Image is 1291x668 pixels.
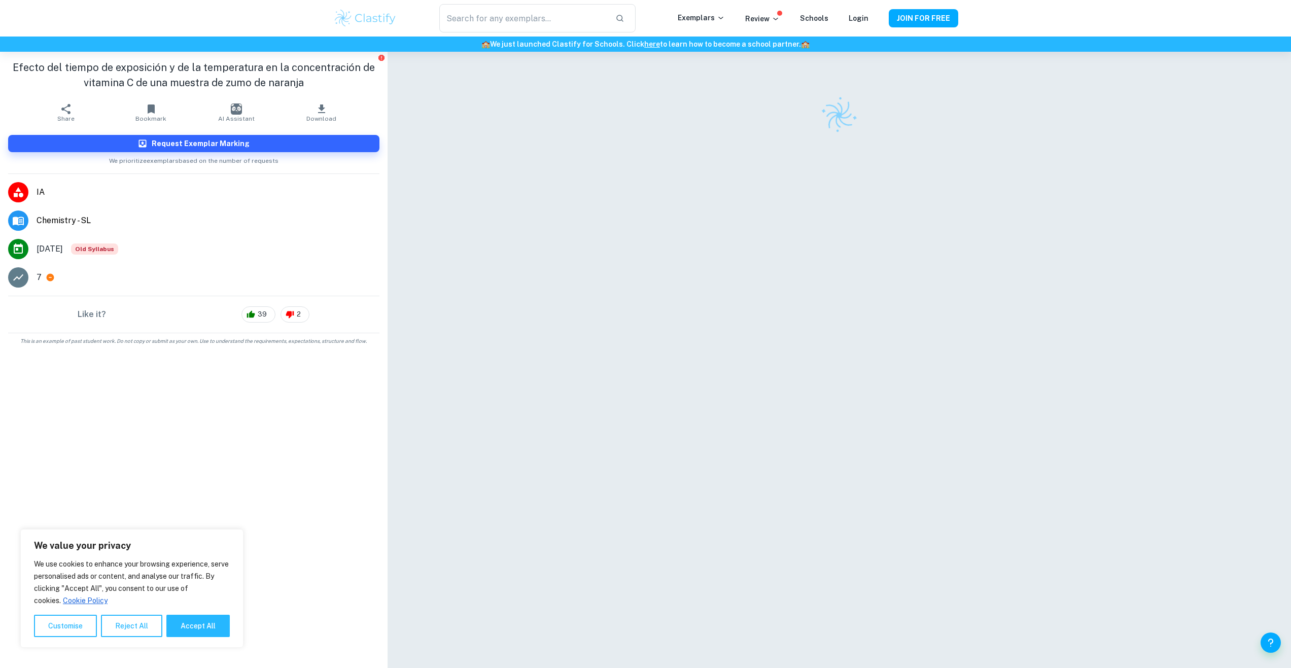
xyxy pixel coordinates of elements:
[800,14,828,22] a: Schools
[71,243,118,255] div: Starting from the May 2025 session, the Chemistry IA requirements have changed. It's OK to refer ...
[889,9,958,27] button: JOIN FOR FREE
[1261,632,1281,653] button: Help and Feedback
[109,98,194,127] button: Bookmark
[23,98,109,127] button: Share
[481,40,490,48] span: 🏫
[231,103,242,115] img: AI Assistant
[644,40,660,48] a: here
[814,90,864,140] img: Clastify logo
[281,306,309,323] div: 2
[279,98,364,127] button: Download
[135,115,166,122] span: Bookmark
[252,309,272,320] span: 39
[166,615,230,637] button: Accept All
[37,186,379,198] span: IA
[439,4,607,32] input: Search for any exemplars...
[218,115,255,122] span: AI Assistant
[37,243,63,255] span: [DATE]
[34,540,230,552] p: We value your privacy
[34,558,230,607] p: We use cookies to enhance your browsing experience, serve personalised ads or content, and analys...
[2,39,1289,50] h6: We just launched Clastify for Schools. Click to learn how to become a school partner.
[8,60,379,90] h1: Efecto del tiempo de exposición y de la temperatura en la concentración de vitamina C de una mues...
[801,40,810,48] span: 🏫
[306,115,336,122] span: Download
[4,337,383,345] span: This is an example of past student work. Do not copy or submit as your own. Use to understand the...
[241,306,275,323] div: 39
[378,54,386,61] button: Report issue
[194,98,279,127] button: AI Assistant
[101,615,162,637] button: Reject All
[62,596,108,605] a: Cookie Policy
[849,14,868,22] a: Login
[152,138,250,149] h6: Request Exemplar Marking
[8,135,379,152] button: Request Exemplar Marking
[57,115,75,122] span: Share
[37,215,379,227] span: Chemistry - SL
[678,12,725,23] p: Exemplars
[745,13,780,24] p: Review
[20,529,243,648] div: We value your privacy
[109,152,278,165] span: We prioritize exemplars based on the number of requests
[34,615,97,637] button: Customise
[37,271,42,284] p: 7
[333,8,398,28] img: Clastify logo
[291,309,306,320] span: 2
[71,243,118,255] span: Old Syllabus
[78,308,106,321] h6: Like it?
